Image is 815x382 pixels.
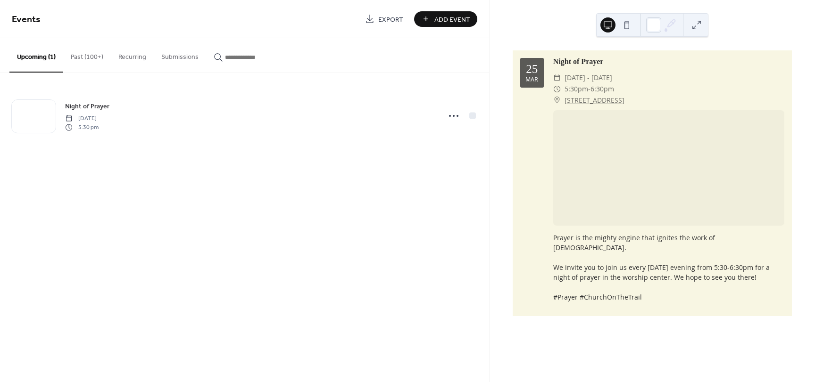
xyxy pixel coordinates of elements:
span: Events [12,10,41,29]
a: [STREET_ADDRESS] [565,95,624,106]
button: Recurring [111,38,154,72]
div: Night of Prayer [553,56,784,67]
div: ​ [553,72,561,83]
span: Add Event [434,15,470,24]
span: - [588,83,590,95]
button: Past (100+) [63,38,111,72]
a: Export [358,11,410,27]
div: Mar [525,77,538,83]
span: 5:30pm [565,83,588,95]
span: Night of Prayer [65,102,109,112]
span: 5:30 pm [65,123,99,131]
div: Prayer is the mighty engine that ignites the work of [DEMOGRAPHIC_DATA]. We invite you to join us... [553,233,784,302]
a: Night of Prayer [65,101,109,112]
span: 6:30pm [590,83,614,95]
button: Submissions [154,38,206,72]
button: Add Event [414,11,477,27]
div: ​ [553,83,561,95]
button: Upcoming (1) [9,38,63,73]
span: [DATE] [65,114,99,123]
div: ​ [553,95,561,106]
span: Export [378,15,403,24]
div: 25 [526,63,538,75]
span: [DATE] - [DATE] [565,72,612,83]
